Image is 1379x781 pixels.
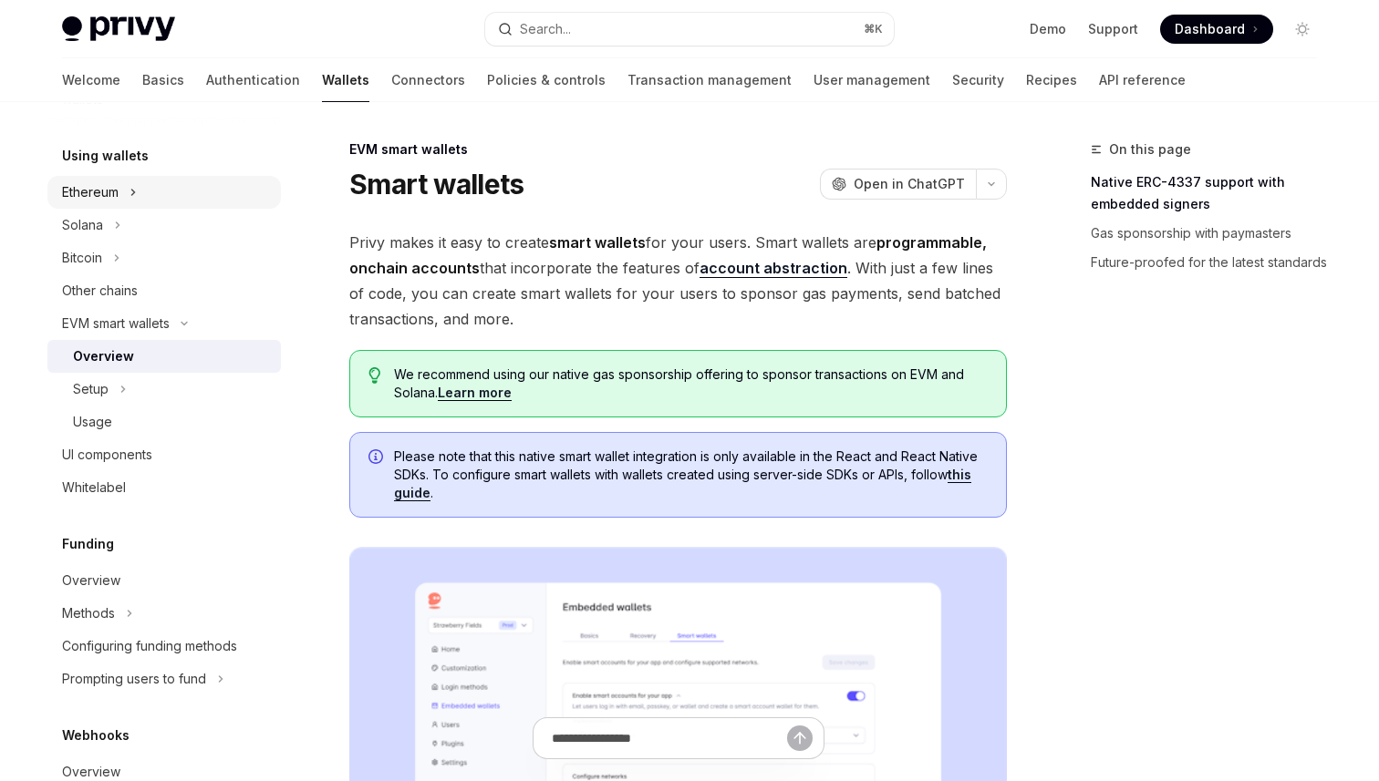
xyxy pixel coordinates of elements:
[520,18,571,40] div: Search...
[47,274,281,307] a: Other chains
[73,345,134,367] div: Overview
[142,58,184,102] a: Basics
[73,411,112,433] div: Usage
[864,22,883,36] span: ⌘ K
[1026,58,1077,102] a: Recipes
[73,378,109,400] div: Setup
[62,181,119,203] div: Ethereum
[62,635,237,657] div: Configuring funding methods
[1088,20,1138,38] a: Support
[1091,219,1332,248] a: Gas sponsorship with paymasters
[787,725,813,751] button: Send message
[62,724,130,746] h5: Webhooks
[349,230,1007,332] span: Privy makes it easy to create for your users. Smart wallets are that incorporate the features of ...
[1175,20,1245,38] span: Dashboard
[47,471,281,504] a: Whitelabel
[487,58,606,102] a: Policies & controls
[1091,168,1332,219] a: Native ERC-4337 support with embedded signers
[47,406,281,438] a: Usage
[394,447,988,502] span: Please note that this native smart wallet integration is only available in the React and React Na...
[62,444,152,466] div: UI components
[952,58,1004,102] a: Security
[1109,139,1191,160] span: On this page
[62,58,120,102] a: Welcome
[47,564,281,597] a: Overview
[368,367,381,384] svg: Tip
[1030,20,1066,38] a: Demo
[62,214,103,236] div: Solana
[1160,15,1273,44] a: Dashboard
[62,247,102,269] div: Bitcoin
[627,58,792,102] a: Transaction management
[394,365,988,402] span: We recommend using our native gas sponsorship offering to sponsor transactions on EVM and Solana.
[854,175,965,193] span: Open in ChatGPT
[62,533,114,555] h5: Funding
[47,438,281,471] a: UI components
[62,280,138,302] div: Other chains
[391,58,465,102] a: Connectors
[438,385,512,401] a: Learn more
[206,58,300,102] a: Authentication
[814,58,930,102] a: User management
[62,602,115,624] div: Methods
[349,140,1007,159] div: EVM smart wallets
[349,168,524,200] h1: Smart wallets
[62,145,149,167] h5: Using wallets
[1091,248,1332,277] a: Future-proofed for the latest standards
[485,13,894,46] button: Search...⌘K
[549,233,646,252] strong: smart wallets
[47,630,281,663] a: Configuring funding methods
[47,340,281,373] a: Overview
[700,259,847,278] a: account abstraction
[62,477,126,498] div: Whitelabel
[1288,15,1317,44] button: Toggle dark mode
[820,169,976,200] button: Open in ChatGPT
[322,58,369,102] a: Wallets
[1099,58,1186,102] a: API reference
[62,313,170,334] div: EVM smart wallets
[62,570,120,591] div: Overview
[62,668,206,690] div: Prompting users to fund
[368,449,387,468] svg: Info
[62,16,175,42] img: light logo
